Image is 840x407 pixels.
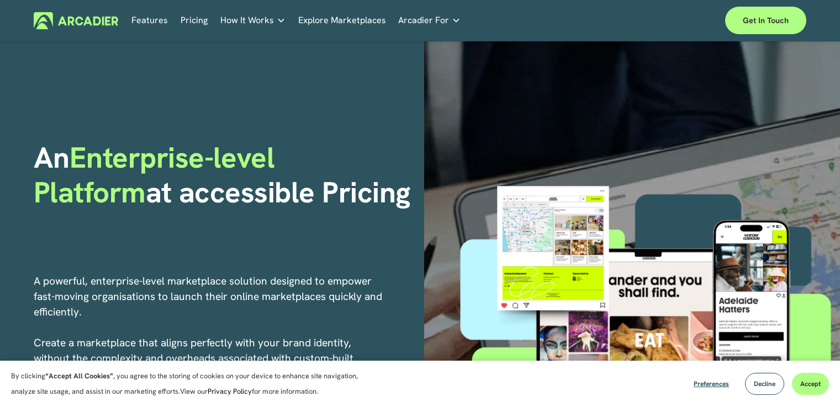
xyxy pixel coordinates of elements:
[34,12,118,29] img: Arcadier
[785,354,840,407] div: Widget chat
[685,373,737,395] button: Preferences
[208,387,252,396] a: Privacy Policy
[34,138,282,211] span: Enterprise-level Platform
[785,354,840,407] iframe: Chat Widget
[11,368,370,399] p: By clicking , you agree to the storing of cookies on your device to enhance site navigation, anal...
[34,141,416,210] h1: An at accessible Pricing
[398,12,461,29] a: folder dropdown
[745,373,784,395] button: Decline
[45,371,113,381] strong: “Accept All Cookies”
[181,12,208,29] a: Pricing
[694,379,729,388] span: Preferences
[725,7,806,34] a: Get in touch
[220,13,274,28] span: How It Works
[298,12,386,29] a: Explore Marketplaces
[398,13,449,28] span: Arcadier For
[220,12,286,29] a: folder dropdown
[754,379,775,388] span: Decline
[131,12,168,29] a: Features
